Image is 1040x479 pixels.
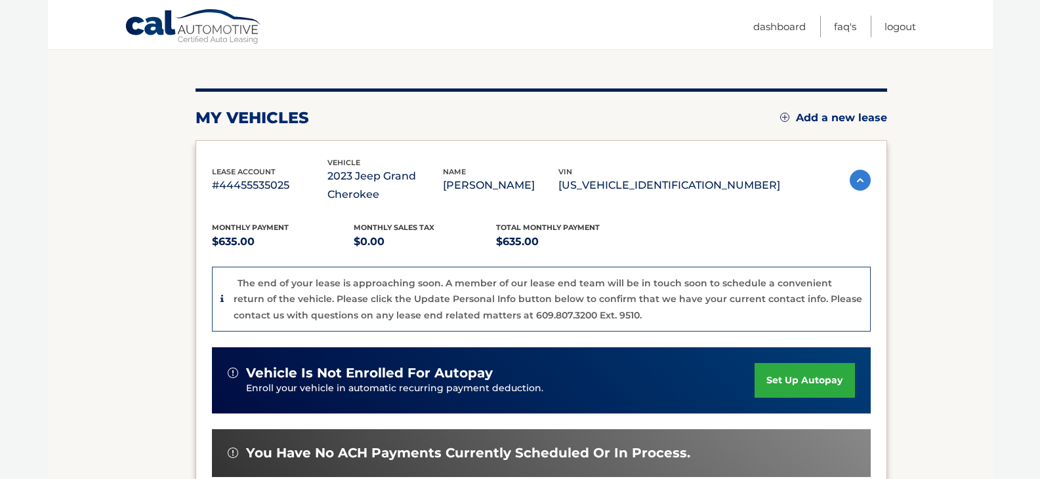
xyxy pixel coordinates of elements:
h2: my vehicles [196,108,309,128]
span: Monthly Payment [212,223,289,232]
p: The end of your lease is approaching soon. A member of our lease end team will be in touch soon t... [234,277,862,321]
p: $635.00 [212,233,354,251]
p: [PERSON_NAME] [443,176,558,195]
span: vin [558,167,572,176]
span: lease account [212,167,276,176]
a: Logout [884,16,916,37]
p: Enroll your vehicle in automatic recurring payment deduction. [246,381,755,396]
span: vehicle is not enrolled for autopay [246,365,493,381]
a: Cal Automotive [125,9,262,47]
img: alert-white.svg [228,368,238,378]
p: 2023 Jeep Grand Cherokee [327,167,443,204]
a: FAQ's [834,16,856,37]
span: Total Monthly Payment [496,223,600,232]
span: You have no ACH payments currently scheduled or in process. [246,445,690,461]
img: add.svg [780,113,789,122]
p: $635.00 [496,233,638,251]
p: $0.00 [354,233,496,251]
span: name [443,167,466,176]
a: set up autopay [755,363,854,398]
a: Add a new lease [780,111,887,125]
img: accordion-active.svg [850,170,871,191]
a: Dashboard [753,16,806,37]
span: vehicle [327,158,360,167]
img: alert-white.svg [228,448,238,458]
p: [US_VEHICLE_IDENTIFICATION_NUMBER] [558,176,780,195]
span: Monthly sales Tax [354,223,434,232]
p: #44455535025 [212,176,327,195]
